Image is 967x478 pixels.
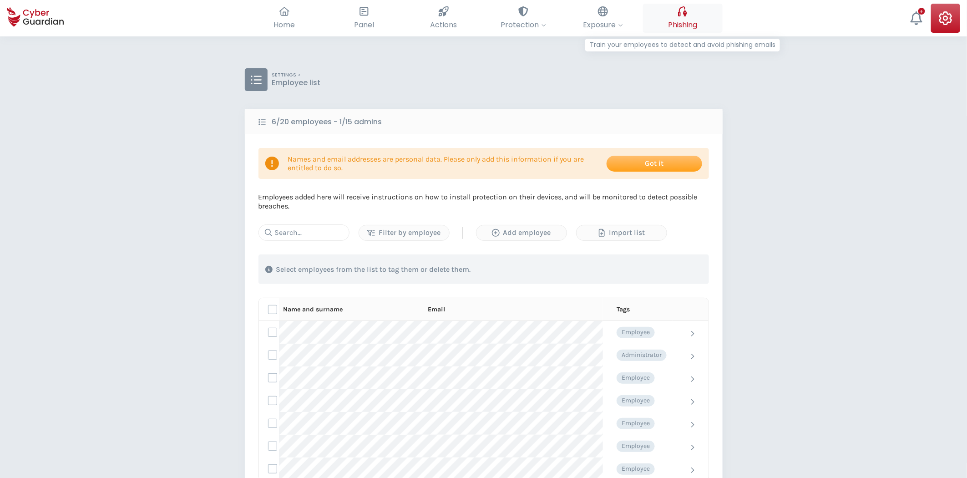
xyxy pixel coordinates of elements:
p: Employee [622,419,650,427]
button: Protection [484,4,563,33]
div: Got it [613,158,695,169]
div: Add employee [483,227,560,238]
div: Import list [583,227,660,238]
button: Got it [607,156,702,172]
p: Name and surname [284,305,343,314]
p: Employee [622,374,650,382]
span: | [461,226,465,239]
button: Filter by employee [359,225,450,241]
p: Employees added here will receive instructions on how to install protection on their devices, and... [258,193,709,211]
p: Employee list [272,78,321,87]
p: Employee [622,328,650,336]
span: Protection [501,19,546,31]
span: Panel [354,19,374,31]
p: Administrator [622,351,662,359]
p: Employee [622,397,650,405]
button: Panel [324,4,404,33]
span: Exposure [583,19,623,31]
p: Train your employees to detect and avoid phishing emails [585,39,780,51]
p: Email [428,305,445,314]
p: Names and email addresses are personal data. Please only add this information if you are entitled... [288,155,600,172]
div: + [918,8,925,15]
div: Filter by employee [366,227,442,238]
button: Import list [576,225,667,241]
input: Search... [258,224,349,241]
button: PhishingTrain your employees to detect and avoid phishing emails [643,4,723,33]
span: Phishing [668,19,697,31]
p: Select employees from the list to tag them or delete them. [276,265,471,274]
p: Tags [617,305,630,314]
p: Employee [622,465,650,473]
b: 6/20 employees - 1/15 admins [272,117,382,127]
span: Actions [430,19,457,31]
button: Actions [404,4,484,33]
span: Home [274,19,295,31]
button: Home [245,4,324,33]
button: Add employee [476,225,567,241]
p: SETTINGS > [272,72,321,78]
button: Exposure [563,4,643,33]
p: Employee [622,442,650,450]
